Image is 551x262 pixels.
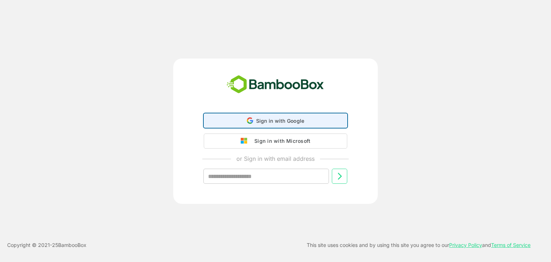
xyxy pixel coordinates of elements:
[204,134,347,149] button: Sign in with Microsoft
[256,118,305,124] span: Sign in with Google
[204,113,347,128] div: Sign in with Google
[236,154,315,163] p: or Sign in with email address
[241,138,251,144] img: google
[449,242,482,248] a: Privacy Policy
[251,136,310,146] div: Sign in with Microsoft
[7,241,86,249] p: Copyright © 2021- 25 BambooBox
[491,242,531,248] a: Terms of Service
[223,73,328,97] img: bamboobox
[307,241,531,249] p: This site uses cookies and by using this site you agree to our and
